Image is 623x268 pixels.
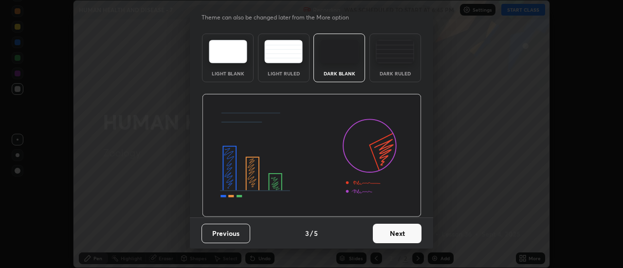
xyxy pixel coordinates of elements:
button: Next [373,224,421,243]
img: darkThemeBanner.d06ce4a2.svg [202,94,421,217]
div: Light Ruled [264,71,303,76]
img: lightRuledTheme.5fabf969.svg [264,40,303,63]
div: Dark Ruled [376,71,415,76]
button: Previous [202,224,250,243]
h4: 3 [305,228,309,238]
p: Theme can also be changed later from the More option [202,13,359,22]
h4: / [310,228,313,238]
img: darkTheme.f0cc69e5.svg [320,40,359,63]
div: Dark Blank [320,71,359,76]
img: darkRuledTheme.de295e13.svg [376,40,414,63]
h4: 5 [314,228,318,238]
div: Light Blank [208,71,247,76]
img: lightTheme.e5ed3b09.svg [209,40,247,63]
